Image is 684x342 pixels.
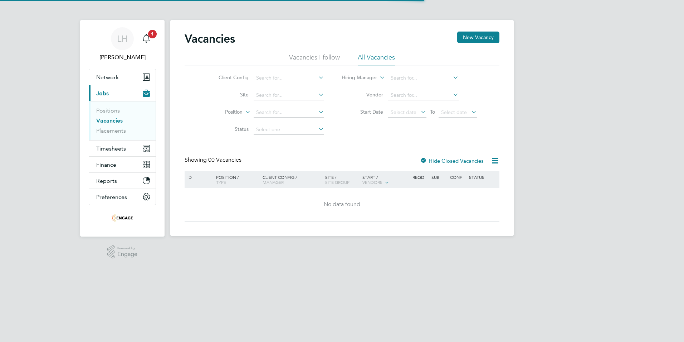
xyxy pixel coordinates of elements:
span: Preferences [96,194,127,200]
button: Jobs [89,85,156,101]
div: ID [186,171,211,183]
a: LH[PERSON_NAME] [89,27,156,62]
a: Positions [96,107,120,114]
div: No data found [186,201,498,208]
a: Powered byEngage [107,245,138,259]
div: Start / [361,171,411,189]
input: Select one [254,125,324,135]
input: Search for... [254,108,324,118]
div: Conf [448,171,467,183]
input: Search for... [388,90,459,100]
span: Engage [117,251,137,257]
span: Timesheets [96,145,126,152]
div: Position / [211,171,261,188]
span: Type [216,179,226,185]
button: Reports [89,173,156,189]
label: Site [207,91,249,98]
a: Placements [96,127,126,134]
button: New Vacancy [457,32,499,43]
span: Network [96,74,119,81]
h2: Vacancies [185,32,235,46]
div: Status [467,171,498,183]
label: Hiring Manager [336,74,377,81]
li: All Vacancies [358,53,395,66]
div: Site / [323,171,361,188]
button: Network [89,69,156,85]
button: Preferences [89,189,156,205]
div: Jobs [89,101,156,140]
span: Reports [96,177,117,184]
div: Reqd [411,171,429,183]
img: thebestconnection-logo-retina.png [112,212,133,224]
nav: Main navigation [80,20,165,237]
label: Hide Closed Vacancies [420,157,484,164]
span: 1 [148,30,157,38]
span: Finance [96,161,116,168]
label: Vendor [342,91,383,98]
span: Linda Hartley [89,53,156,62]
a: Vacancies [96,117,123,124]
span: LH [117,34,128,43]
a: 1 [139,27,153,50]
label: Position [201,109,243,116]
span: Powered by [117,245,137,251]
span: Vendors [362,179,382,185]
span: To [428,107,437,117]
label: Start Date [342,109,383,115]
button: Finance [89,157,156,172]
span: Select date [391,109,416,115]
input: Search for... [254,73,324,83]
div: Showing [185,156,243,164]
input: Search for... [254,90,324,100]
div: Client Config / [261,171,323,188]
span: Manager [263,179,284,185]
a: Go to home page [89,212,156,224]
span: Jobs [96,90,109,97]
span: Select date [441,109,467,115]
span: 00 Vacancies [208,156,241,163]
li: Vacancies I follow [289,53,340,66]
span: Site Group [325,179,350,185]
button: Timesheets [89,141,156,156]
input: Search for... [388,73,459,83]
label: Status [207,126,249,132]
div: Sub [430,171,448,183]
label: Client Config [207,74,249,81]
